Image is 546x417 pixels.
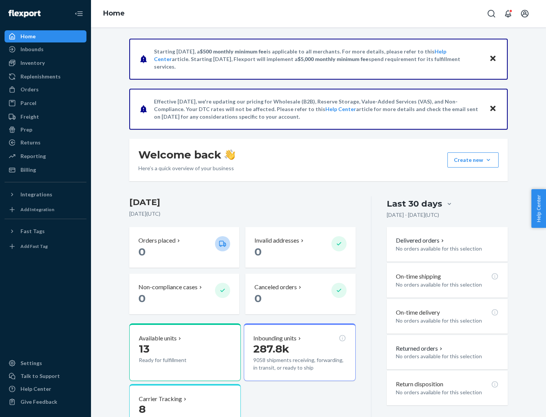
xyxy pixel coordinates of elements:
[5,124,86,136] a: Prep
[20,139,41,146] div: Returns
[20,152,46,160] div: Reporting
[20,166,36,174] div: Billing
[138,283,198,292] p: Non-compliance cases
[224,149,235,160] img: hand-wave emoji
[129,196,356,208] h3: [DATE]
[20,398,57,406] div: Give Feedback
[139,342,149,355] span: 13
[129,323,241,381] button: Available units13Ready for fulfillment
[138,292,146,305] span: 0
[396,317,499,325] p: No orders available for this selection
[387,198,442,210] div: Last 30 days
[5,57,86,69] a: Inventory
[5,97,86,109] a: Parcel
[20,126,32,133] div: Prep
[5,396,86,408] button: Give Feedback
[254,245,262,258] span: 0
[139,403,146,415] span: 8
[325,106,356,112] a: Help Center
[103,9,125,17] a: Home
[5,383,86,395] a: Help Center
[138,165,235,172] p: Here’s a quick overview of your business
[138,148,235,161] h1: Welcome back
[71,6,86,21] button: Close Navigation
[20,206,54,213] div: Add Integration
[20,113,39,121] div: Freight
[531,189,546,228] button: Help Center
[298,56,369,62] span: $5,000 monthly minimum fee
[245,274,355,314] button: Canceled orders 0
[5,30,86,42] a: Home
[500,6,516,21] button: Open notifications
[488,53,498,64] button: Close
[139,356,209,364] p: Ready for fulfillment
[138,236,176,245] p: Orders placed
[396,353,499,360] p: No orders available for this selection
[139,334,177,343] p: Available units
[20,372,60,380] div: Talk to Support
[154,48,482,71] p: Starting [DATE], a is applicable to all merchants. For more details, please refer to this article...
[20,359,42,367] div: Settings
[20,227,45,235] div: Fast Tags
[129,227,239,268] button: Orders placed 0
[396,272,441,281] p: On-time shipping
[484,6,499,21] button: Open Search Box
[20,86,39,93] div: Orders
[396,380,443,389] p: Return disposition
[20,191,52,198] div: Integrations
[129,210,356,218] p: [DATE] ( UTC )
[396,245,499,252] p: No orders available for this selection
[396,344,444,353] button: Returned orders
[488,103,498,114] button: Close
[254,292,262,305] span: 0
[5,240,86,252] a: Add Fast Tag
[396,236,446,245] button: Delivered orders
[387,211,439,219] p: [DATE] - [DATE] ( UTC )
[20,59,45,67] div: Inventory
[5,357,86,369] a: Settings
[5,136,86,149] a: Returns
[396,389,499,396] p: No orders available for this selection
[200,48,267,55] span: $500 monthly minimum fee
[253,342,289,355] span: 287.8k
[254,236,299,245] p: Invalid addresses
[8,10,41,17] img: Flexport logo
[5,225,86,237] button: Fast Tags
[245,227,355,268] button: Invalid addresses 0
[139,395,182,403] p: Carrier Tracking
[20,73,61,80] div: Replenishments
[20,243,48,249] div: Add Fast Tag
[5,83,86,96] a: Orders
[254,283,297,292] p: Canceled orders
[253,334,297,343] p: Inbounding units
[129,274,239,314] button: Non-compliance cases 0
[396,281,499,288] p: No orders available for this selection
[253,356,346,372] p: 9058 shipments receiving, forwarding, in transit, or ready to ship
[20,33,36,40] div: Home
[5,150,86,162] a: Reporting
[396,308,440,317] p: On-time delivery
[5,204,86,216] a: Add Integration
[20,45,44,53] div: Inbounds
[447,152,499,168] button: Create new
[5,370,86,382] a: Talk to Support
[5,164,86,176] a: Billing
[5,111,86,123] a: Freight
[20,99,36,107] div: Parcel
[20,385,51,393] div: Help Center
[138,245,146,258] span: 0
[5,71,86,83] a: Replenishments
[5,188,86,201] button: Integrations
[244,323,355,381] button: Inbounding units287.8k9058 shipments receiving, forwarding, in transit, or ready to ship
[154,98,482,121] p: Effective [DATE], we're updating our pricing for Wholesale (B2B), Reserve Storage, Value-Added Se...
[5,43,86,55] a: Inbounds
[97,3,131,25] ol: breadcrumbs
[517,6,532,21] button: Open account menu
